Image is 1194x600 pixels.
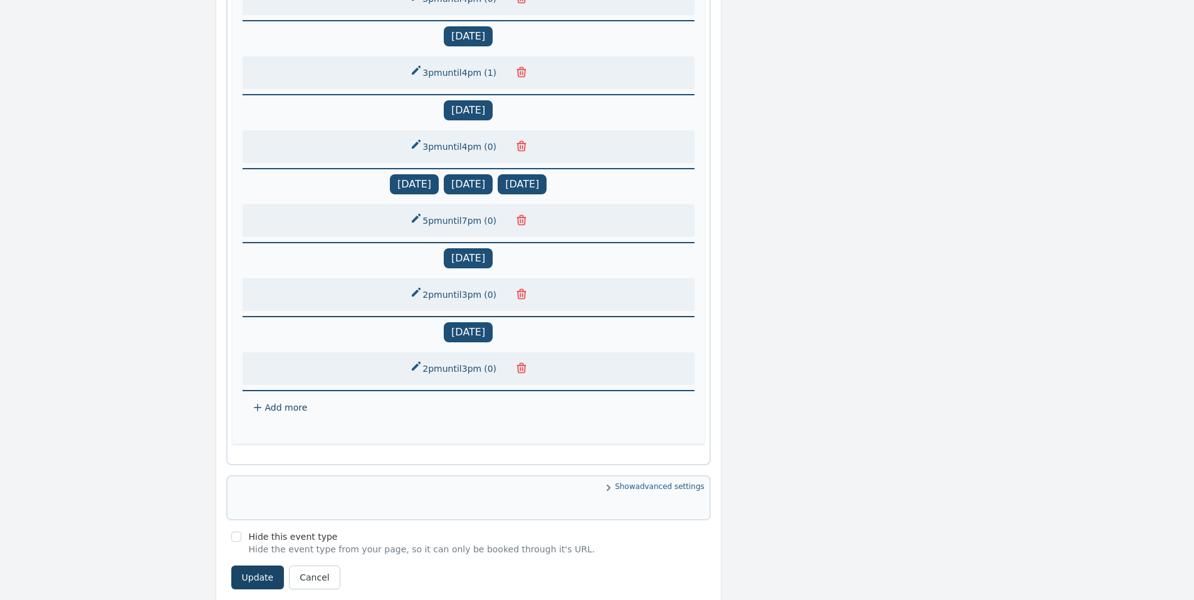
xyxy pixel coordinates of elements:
span: [DATE] [444,322,493,342]
button: 2pmuntil3pm(0) [402,283,506,306]
span: [DATE] [444,26,493,46]
span: [DATE] [390,174,439,194]
span: Add more [265,403,308,413]
span: ( 0 ) [481,288,499,301]
span: [DATE] [444,100,493,120]
span: [DATE] [444,248,493,268]
button: 3pmuntil4pm(0) [402,135,506,158]
a: Cancel [289,566,340,589]
span: Show advanced settings [233,482,704,494]
span: ( 0 ) [481,362,499,375]
span: [DATE] [498,174,547,194]
button: Update [231,566,285,589]
p: Hide the event type from your page, so it can only be booked through it's URL. [249,543,595,555]
span: [DATE] [444,174,493,194]
button: 2pmuntil3pm(0) [402,357,506,380]
button: 3pmuntil4pm(1) [402,61,506,84]
span: ( 0 ) [481,214,499,227]
label: Hide this event type [249,532,338,542]
span: ( 1 ) [481,66,499,79]
button: 5pmuntil7pm(0) [402,209,506,232]
span: ( 0 ) [481,140,499,153]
